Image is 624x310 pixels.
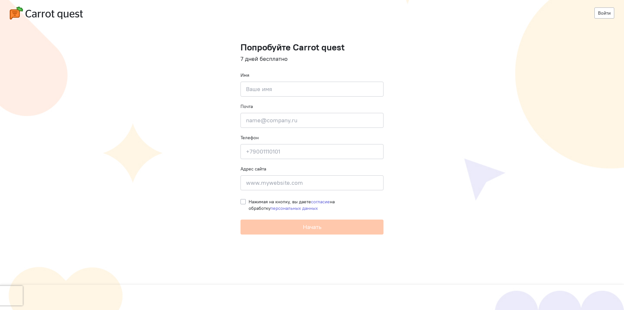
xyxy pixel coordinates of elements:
img: carrot-quest-logo.svg [10,7,83,20]
span: Начать [303,223,321,231]
span: Нажимая на кнопку, вы даете на обработку [249,199,335,211]
label: Имя [240,72,249,78]
a: персональных данных [270,205,318,211]
label: Адрес сайта [240,166,266,172]
label: Телефон [240,134,259,141]
a: согласие [311,199,330,205]
input: www.mywebsite.com [240,175,383,190]
button: Начать [240,220,383,235]
input: Ваше имя [240,82,383,97]
a: Войти [594,7,614,19]
h1: Попробуйте Carrot quest [240,42,383,52]
h4: 7 дней бесплатно [240,56,383,62]
input: name@company.ru [240,113,383,128]
label: Почта [240,103,253,110]
input: +79001110101 [240,144,383,159]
